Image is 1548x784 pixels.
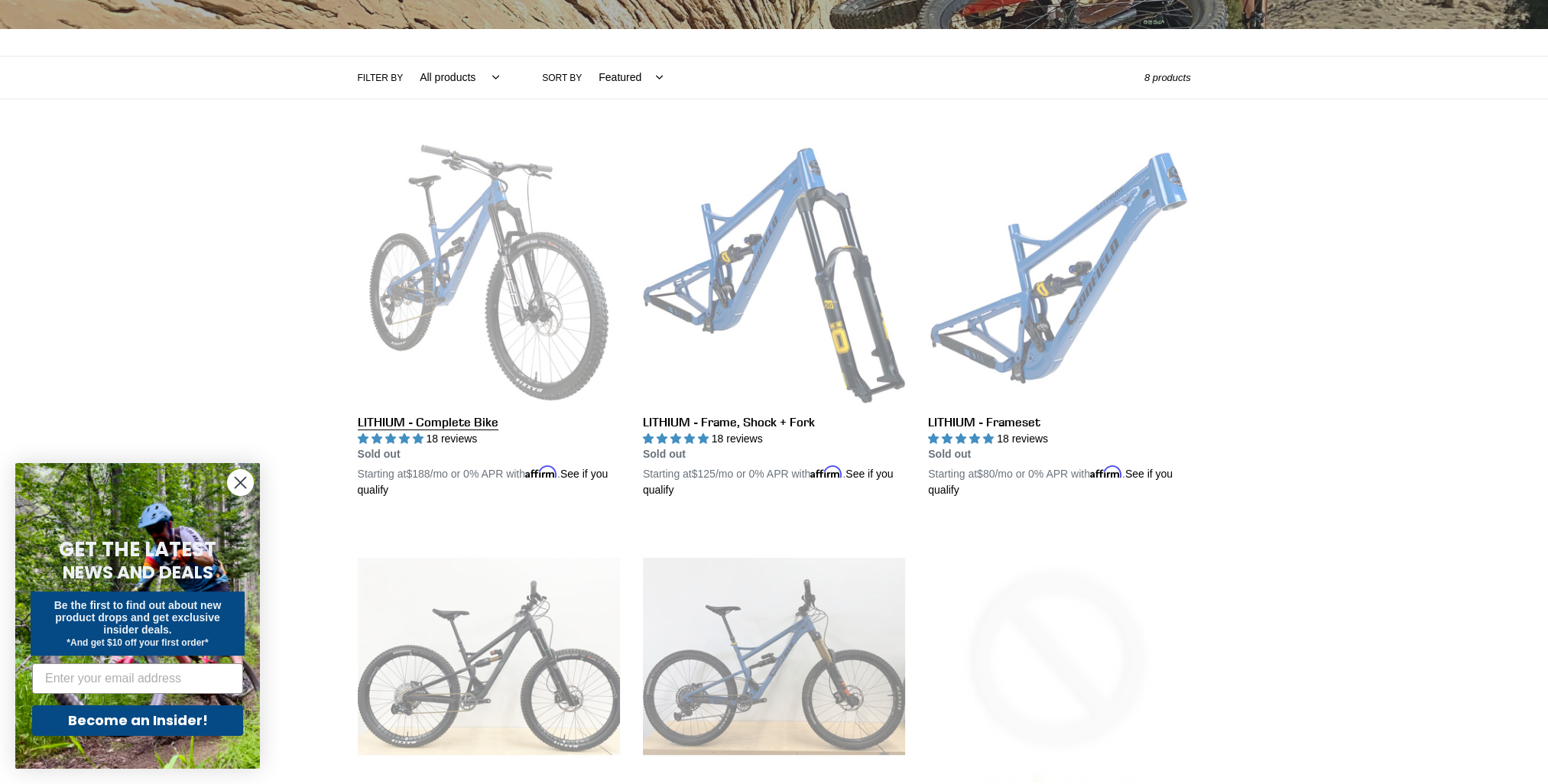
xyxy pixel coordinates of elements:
label: Sort by [542,71,582,85]
span: 8 products [1144,72,1191,83]
button: Close dialog [227,469,254,496]
span: GET THE LATEST [59,536,216,563]
span: *And get $10 off your first order* [67,637,208,648]
span: Be the first to find out about new product drops and get exclusive insider deals. [54,599,222,636]
span: NEWS AND DEALS [63,560,213,585]
button: Become an Insider! [32,705,243,736]
input: Enter your email address [32,663,243,694]
label: Filter by [358,71,404,85]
